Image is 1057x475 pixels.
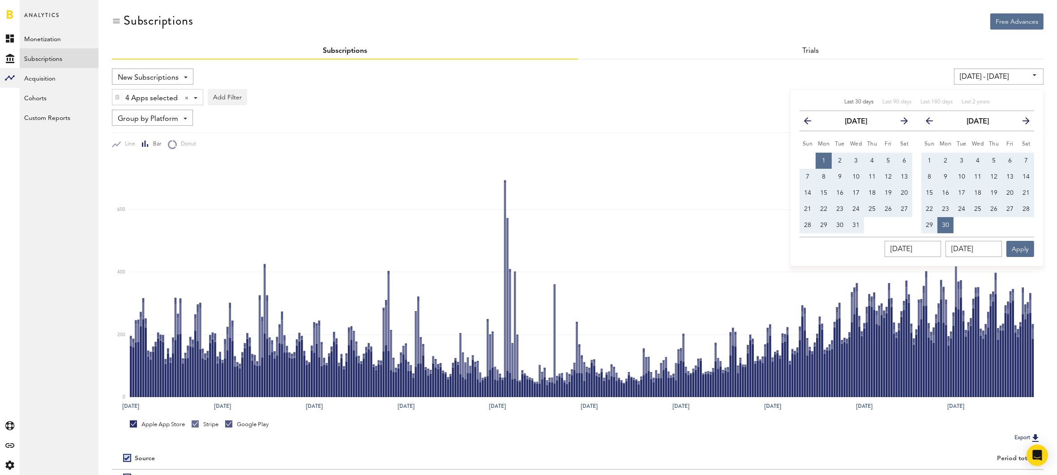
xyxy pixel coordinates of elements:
[1006,174,1014,180] span: 13
[323,47,367,55] a: Subscriptions
[117,270,125,274] text: 400
[800,169,816,185] button: 7
[880,201,896,217] button: 26
[848,169,864,185] button: 10
[835,141,845,147] small: Tuesday
[882,99,912,105] span: Last 90 days
[942,222,949,228] span: 30
[944,158,947,164] span: 2
[838,158,842,164] span: 2
[946,241,1002,257] input: __/__/____
[921,217,937,233] button: 29
[1002,169,1018,185] button: 13
[208,89,247,105] button: Add Filter
[112,90,122,105] div: Delete
[986,201,1002,217] button: 26
[954,185,970,201] button: 17
[1018,169,1034,185] button: 14
[844,99,873,105] span: Last 30 days
[921,201,937,217] button: 22
[20,29,98,48] a: Monetization
[901,206,908,212] span: 27
[800,201,816,217] button: 21
[937,217,954,233] button: 30
[986,185,1002,201] button: 19
[848,201,864,217] button: 24
[673,402,690,411] text: [DATE]
[974,206,981,212] span: 25
[960,158,963,164] span: 3
[1018,185,1034,201] button: 21
[986,169,1002,185] button: 12
[942,206,949,212] span: 23
[921,169,937,185] button: 8
[1024,158,1028,164] span: 7
[896,201,912,217] button: 27
[958,174,965,180] span: 10
[816,185,832,201] button: 15
[115,94,120,100] img: trash_awesome_blue.svg
[864,185,880,201] button: 18
[800,217,816,233] button: 28
[802,47,819,55] a: Trials
[942,190,949,196] span: 16
[1006,206,1014,212] span: 27
[896,153,912,169] button: 6
[974,190,981,196] span: 18
[864,201,880,217] button: 25
[306,402,323,411] text: [DATE]
[192,420,218,428] div: Stripe
[852,222,860,228] span: 31
[122,402,139,411] text: [DATE]
[900,141,909,147] small: Saturday
[832,201,848,217] button: 23
[954,201,970,217] button: 24
[117,333,125,337] text: 200
[214,402,231,411] text: [DATE]
[937,153,954,169] button: 2
[937,185,954,201] button: 16
[990,13,1044,30] button: Free Advances
[903,158,906,164] span: 6
[970,185,986,201] button: 18
[880,153,896,169] button: 5
[820,190,827,196] span: 15
[1002,185,1018,201] button: 20
[972,141,984,147] small: Wednesday
[589,455,1033,462] div: Period total
[185,96,188,100] div: Clear
[856,402,873,411] text: [DATE]
[118,111,178,127] span: Group by Platform
[177,141,196,148] span: Donut
[901,190,908,196] span: 20
[937,169,954,185] button: 9
[489,402,506,411] text: [DATE]
[926,206,933,212] span: 22
[896,169,912,185] button: 13
[958,206,965,212] span: 24
[986,153,1002,169] button: 5
[990,190,997,196] span: 19
[581,402,598,411] text: [DATE]
[816,169,832,185] button: 8
[926,190,933,196] span: 15
[832,169,848,185] button: 9
[924,141,935,147] small: Sunday
[149,141,161,148] span: Bar
[1022,141,1031,147] small: Saturday
[854,158,858,164] span: 3
[967,118,989,125] strong: [DATE]
[820,206,827,212] span: 22
[816,153,832,169] button: 1
[976,158,980,164] span: 4
[957,141,967,147] small: Tuesday
[1012,432,1044,444] button: Export
[880,185,896,201] button: 19
[848,217,864,233] button: 31
[992,158,996,164] span: 5
[852,174,860,180] span: 10
[800,185,816,201] button: 14
[928,174,931,180] span: 8
[1006,141,1014,147] small: Friday
[822,174,826,180] span: 8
